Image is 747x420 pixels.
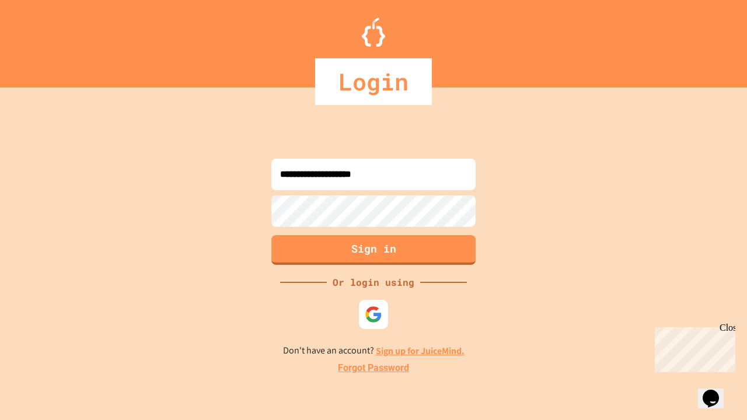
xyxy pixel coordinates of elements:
iframe: chat widget [650,323,735,372]
a: Sign up for JuiceMind. [376,345,465,357]
iframe: chat widget [698,373,735,408]
p: Don't have an account? [283,344,465,358]
div: Or login using [327,275,420,289]
div: Chat with us now!Close [5,5,81,74]
a: Forgot Password [338,361,409,375]
div: Login [315,58,432,105]
img: google-icon.svg [365,306,382,323]
img: Logo.svg [362,17,385,47]
button: Sign in [271,235,476,265]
